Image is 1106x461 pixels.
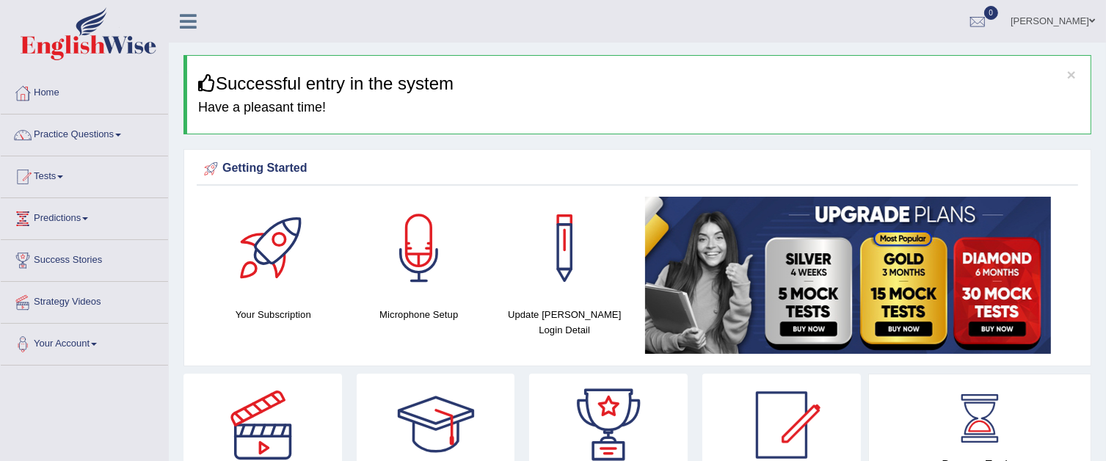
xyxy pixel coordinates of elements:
[1,115,168,151] a: Practice Questions
[198,74,1080,93] h3: Successful entry in the system
[1,156,168,193] a: Tests
[984,6,999,20] span: 0
[200,158,1074,180] div: Getting Started
[1,282,168,319] a: Strategy Videos
[1,240,168,277] a: Success Stories
[1,198,168,235] a: Predictions
[1,324,168,360] a: Your Account
[208,307,339,322] h4: Your Subscription
[645,197,1051,354] img: small5.jpg
[198,101,1080,115] h4: Have a pleasant time!
[1,73,168,109] a: Home
[1067,67,1076,82] button: ×
[354,307,485,322] h4: Microphone Setup
[499,307,630,338] h4: Update [PERSON_NAME] Login Detail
